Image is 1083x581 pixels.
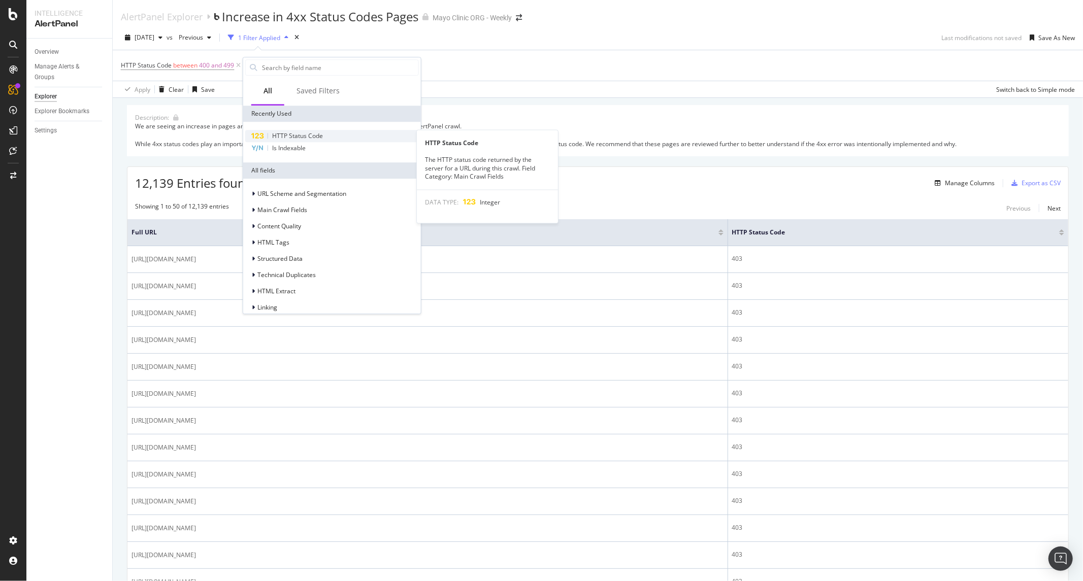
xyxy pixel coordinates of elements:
[480,198,500,207] span: Integer
[732,523,1064,532] div: 403
[1047,202,1061,214] button: Next
[292,32,301,43] div: times
[1006,202,1031,214] button: Previous
[35,106,105,117] a: Explorer Bookmarks
[175,29,215,46] button: Previous
[222,8,418,25] div: Increase in 4xx Status Codes Pages
[35,61,105,83] a: Manage Alerts & Groups
[297,86,340,96] div: Saved Filters
[132,389,196,399] span: [URL][DOMAIN_NAME]
[35,125,105,136] a: Settings
[135,175,253,191] span: 12,139 Entries found
[732,335,1064,344] div: 403
[732,416,1064,425] div: 403
[257,255,303,263] span: Structured Data
[132,442,196,453] span: [URL][DOMAIN_NAME]
[272,144,306,152] span: Is Indexable
[132,308,196,318] span: [URL][DOMAIN_NAME]
[132,362,196,372] span: [URL][DOMAIN_NAME]
[201,85,215,94] div: Save
[732,281,1064,290] div: 403
[173,61,198,70] span: between
[132,281,196,291] span: [URL][DOMAIN_NAME]
[132,496,196,506] span: [URL][DOMAIN_NAME]
[135,122,1061,148] div: We are seeing an increase in pages answering with a 4xx HTTP status code according to your daily ...
[257,303,277,312] span: Linking
[188,81,215,97] button: Save
[1026,29,1075,46] button: Save As New
[135,202,229,214] div: Showing 1 to 50 of 12,139 entries
[135,113,169,122] div: Description:
[243,106,421,122] div: Recently Used
[257,206,307,215] span: Main Crawl Fields
[941,33,1022,42] div: Last modifications not saved
[257,287,296,296] span: HTML Extract
[175,33,203,42] span: Previous
[261,60,418,75] input: Search by field name
[257,238,289,247] span: HTML Tags
[121,29,167,46] button: [DATE]
[35,47,105,57] a: Overview
[732,442,1064,452] div: 403
[121,61,172,70] span: HTTP Status Code
[169,85,184,94] div: Clear
[35,125,57,136] div: Settings
[732,496,1064,505] div: 403
[945,179,995,187] div: Manage Columns
[238,33,280,42] div: 1 Filter Applied
[732,469,1064,479] div: 403
[1006,204,1031,213] div: Previous
[35,47,59,57] div: Overview
[243,162,421,179] div: All fields
[135,33,154,42] span: 2025 Aug. 27th
[931,177,995,189] button: Manage Columns
[121,11,203,22] a: AlertPanel Explorer
[199,58,234,73] span: 400 and 499
[1047,204,1061,213] div: Next
[35,106,89,117] div: Explorer Bookmarks
[1038,33,1075,42] div: Save As New
[1048,546,1073,571] div: Open Intercom Messenger
[132,523,196,533] span: [URL][DOMAIN_NAME]
[272,131,323,140] span: HTTP Status Code
[992,81,1075,97] button: Switch back to Simple mode
[135,85,150,94] div: Apply
[35,91,105,102] a: Explorer
[167,33,175,42] span: vs
[516,14,522,21] div: arrow-right-arrow-left
[132,550,196,560] span: [URL][DOMAIN_NAME]
[1022,179,1061,187] div: Export as CSV
[35,8,104,18] div: Intelligence
[257,190,346,198] span: URL Scheme and Segmentation
[35,91,57,102] div: Explorer
[732,228,1044,237] span: HTTP Status Code
[132,254,196,264] span: [URL][DOMAIN_NAME]
[425,198,458,207] span: DATA TYPE:
[132,469,196,480] span: [URL][DOMAIN_NAME]
[417,155,558,181] div: The HTTP status code returned by the server for a URL during this crawl. Field Category: Main Cra...
[732,389,1064,398] div: 403
[732,308,1064,317] div: 403
[732,362,1064,371] div: 403
[264,86,272,96] div: All
[732,254,1064,263] div: 403
[224,29,292,46] button: 1 Filter Applied
[132,228,703,237] span: Full URL
[417,139,558,147] div: HTTP Status Code
[1007,175,1061,191] button: Export as CSV
[35,18,104,30] div: AlertPanel
[732,550,1064,559] div: 403
[132,335,196,345] span: [URL][DOMAIN_NAME]
[132,416,196,426] span: [URL][DOMAIN_NAME]
[257,222,301,231] span: Content Quality
[996,85,1075,94] div: Switch back to Simple mode
[155,81,184,97] button: Clear
[35,61,95,83] div: Manage Alerts & Groups
[433,13,512,23] div: Mayo Clinic ORG - Weekly
[257,271,316,280] span: Technical Duplicates
[121,81,150,97] button: Apply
